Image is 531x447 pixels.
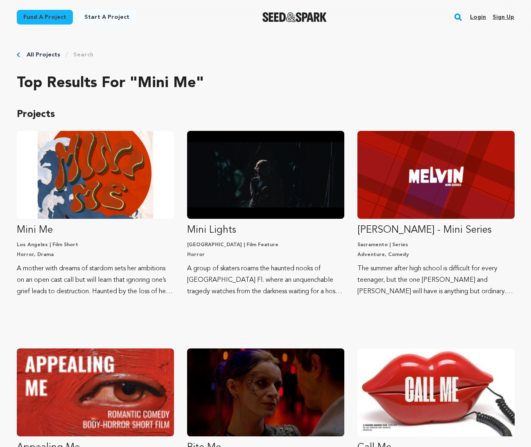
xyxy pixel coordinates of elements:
p: Sacramento | Series [357,242,515,248]
a: All Projects [27,51,60,59]
h2: Top results for "mini me" [17,75,515,92]
p: [PERSON_NAME] - Mini Series [357,224,515,237]
p: Los Angeles | Film Short [17,242,174,248]
p: A group of skaters roams the haunted nooks of [GEOGRAPHIC_DATA] Fl. where an unquenchable tragedy... [187,263,344,297]
a: Fund a project [17,10,73,25]
p: Projects [17,108,515,121]
img: Seed&Spark Logo Dark Mode [262,12,327,22]
a: Fund Melvin - Mini Series [357,131,515,297]
p: [GEOGRAPHIC_DATA] | Film Feature [187,242,344,248]
p: Adventure, Comedy [357,252,515,258]
a: Seed&Spark Homepage [262,12,327,22]
a: Fund Mini Lights [187,131,344,297]
div: Breadcrumb [17,51,515,59]
a: Login [470,11,486,24]
p: The summer after high school is difficult for every teenager, but the one [PERSON_NAME] and [PERS... [357,263,515,297]
p: A mother with dreams of stardom sets her ambitions on an open cast call but will learn that ignor... [17,263,174,297]
p: Horror, Drama [17,252,174,258]
a: Sign up [493,11,514,24]
p: Horror [187,252,344,258]
a: Start a project [78,10,136,25]
a: Fund Mini Me [17,131,174,297]
p: Mini Lights [187,224,344,237]
p: Mini Me [17,224,174,237]
a: Search [73,51,93,59]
